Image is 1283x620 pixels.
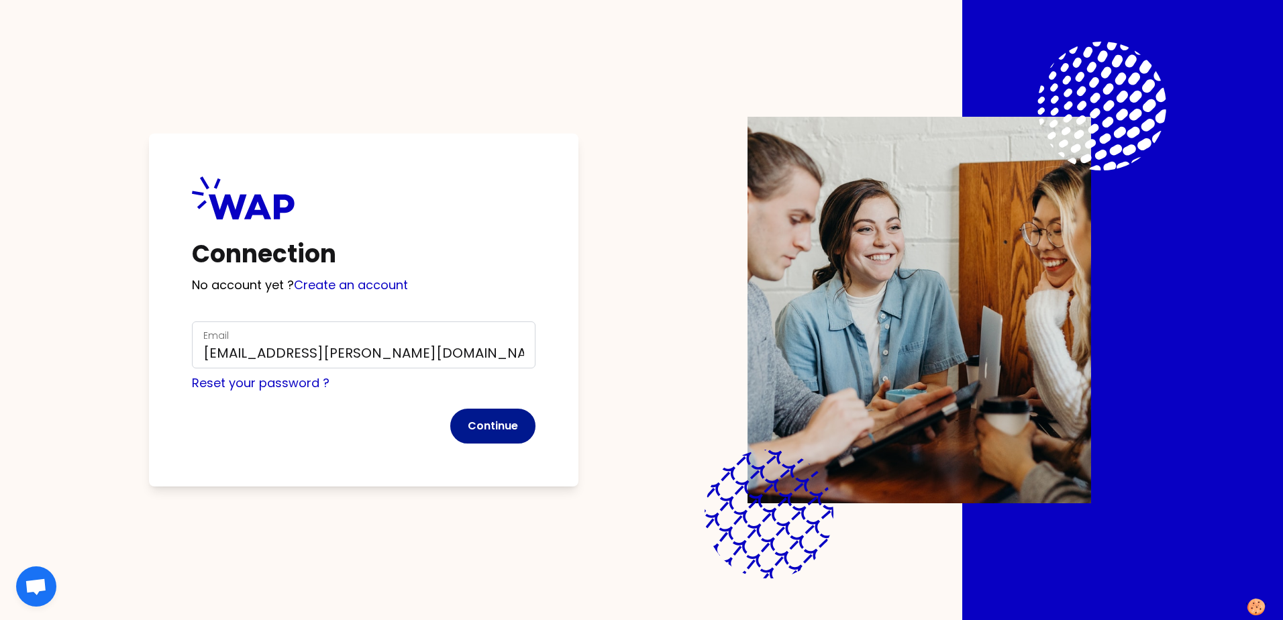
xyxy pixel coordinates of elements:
h1: Connection [192,241,535,268]
p: No account yet ? [192,276,535,295]
button: Continue [450,409,535,444]
a: Reset your password ? [192,374,329,391]
a: Create an account [294,276,408,293]
img: Description [748,117,1091,503]
label: Email [203,329,229,342]
div: Ouvrir le chat [16,566,56,607]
